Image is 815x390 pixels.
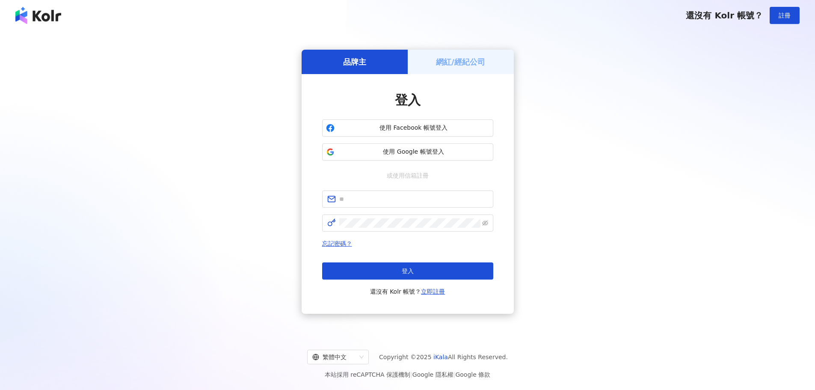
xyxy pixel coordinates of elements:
[779,12,791,19] span: 註冊
[322,119,493,137] button: 使用 Facebook 帳號登入
[15,7,61,24] img: logo
[370,286,445,297] span: 還沒有 Kolr 帳號？
[453,371,456,378] span: |
[686,10,763,21] span: 還沒有 Kolr 帳號？
[381,171,435,180] span: 或使用信箱註冊
[322,143,493,161] button: 使用 Google 帳號登入
[412,371,453,378] a: Google 隱私權
[343,57,366,67] h5: 品牌主
[455,371,490,378] a: Google 條款
[770,7,800,24] button: 註冊
[325,369,490,380] span: 本站採用 reCAPTCHA 保護機制
[322,262,493,280] button: 登入
[410,371,412,378] span: |
[482,220,488,226] span: eye-invisible
[338,124,489,132] span: 使用 Facebook 帳號登入
[395,92,421,107] span: 登入
[402,268,414,274] span: 登入
[421,288,445,295] a: 立即註冊
[322,240,352,247] a: 忘記密碼？
[379,352,508,362] span: Copyright © 2025 All Rights Reserved.
[433,354,448,360] a: iKala
[338,148,489,156] span: 使用 Google 帳號登入
[436,57,485,67] h5: 網紅/經紀公司
[312,350,356,364] div: 繁體中文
